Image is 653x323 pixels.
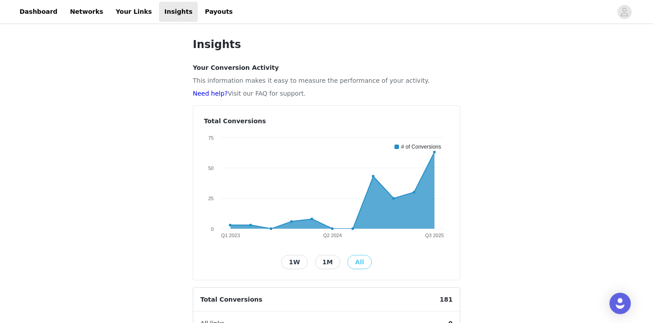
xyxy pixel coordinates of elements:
text: # of Conversions [401,144,441,150]
h4: Your Conversion Activity [193,63,460,73]
text: 50 [208,166,214,171]
button: 1W [281,255,307,269]
text: Q2 2024 [323,233,342,238]
a: Dashboard [14,2,63,22]
div: avatar [620,5,629,19]
span: Total Conversions [193,288,270,311]
a: Your Links [110,2,157,22]
text: Q3 2025 [425,233,444,238]
a: Payouts [199,2,238,22]
a: Need help? [193,90,228,97]
div: Open Intercom Messenger [609,293,631,314]
text: 75 [208,135,214,141]
h1: Insights [193,36,460,52]
a: Networks [64,2,108,22]
text: 25 [208,196,214,201]
p: Visit our FAQ for support. [193,89,460,98]
button: 1M [315,255,341,269]
text: 0 [211,226,214,232]
text: Q1 2023 [221,233,240,238]
button: All [347,255,371,269]
h4: Total Conversions [204,117,449,126]
a: Insights [159,2,198,22]
p: This information makes it easy to measure the performance of your activity. [193,76,460,85]
span: 181 [433,288,460,311]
